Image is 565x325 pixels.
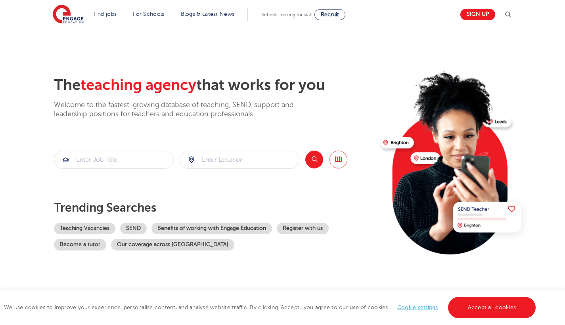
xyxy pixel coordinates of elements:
input: Submit [180,151,299,168]
a: Teaching Vacancies [54,223,115,234]
p: Trending searches [54,201,374,215]
a: Recruit [314,9,345,20]
a: Cookie settings [397,304,438,310]
h2: The that works for you [54,76,374,94]
a: Our coverage across [GEOGRAPHIC_DATA] [111,239,234,250]
a: Benefits of working with Engage Education [151,223,272,234]
a: Accept all cookies [448,297,536,318]
a: Sign up [460,9,495,20]
a: Become a tutor [54,239,106,250]
a: Find jobs [94,11,117,17]
a: Register with us [277,223,329,234]
span: Recruit [321,11,339,17]
input: Submit [54,151,173,168]
span: teaching agency [80,76,196,94]
button: Search [305,151,323,168]
a: SEND [120,223,147,234]
a: Blogs & Latest News [181,11,235,17]
a: For Schools [133,11,164,17]
p: Welcome to the fastest-growing database of teaching, SEND, support and leadership positions for t... [54,100,316,119]
div: Submit [54,151,174,169]
img: Engage Education [53,5,84,25]
span: We use cookies to improve your experience, personalise content, and analyse website traffic. By c... [4,304,538,310]
div: Submit [180,151,299,169]
span: Schools looking for staff [262,12,313,17]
